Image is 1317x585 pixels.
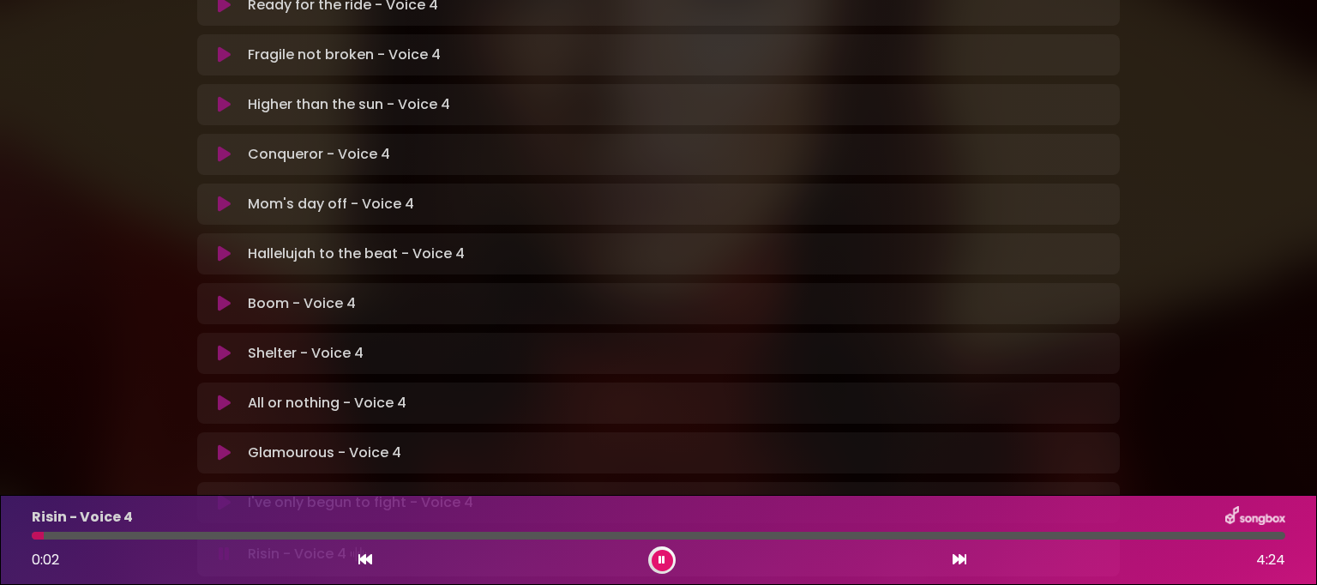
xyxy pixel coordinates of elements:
span: 0:02 [32,550,59,570]
p: All or nothing - Voice 4 [248,393,406,413]
p: Boom - Voice 4 [248,293,356,314]
p: Higher than the sun - Voice 4 [248,94,450,115]
p: Mom's day off - Voice 4 [248,194,414,214]
p: Conqueror - Voice 4 [248,144,390,165]
p: Fragile not broken - Voice 4 [248,45,441,65]
span: 4:24 [1256,550,1285,570]
img: songbox-logo-white.png [1225,506,1285,528]
p: Risin - Voice 4 [32,507,133,528]
p: I've only begun to fight - Voice 4 [248,492,473,513]
p: Glamourous - Voice 4 [248,443,401,463]
p: Shelter - Voice 4 [248,343,364,364]
p: Hallelujah to the beat - Voice 4 [248,244,465,264]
